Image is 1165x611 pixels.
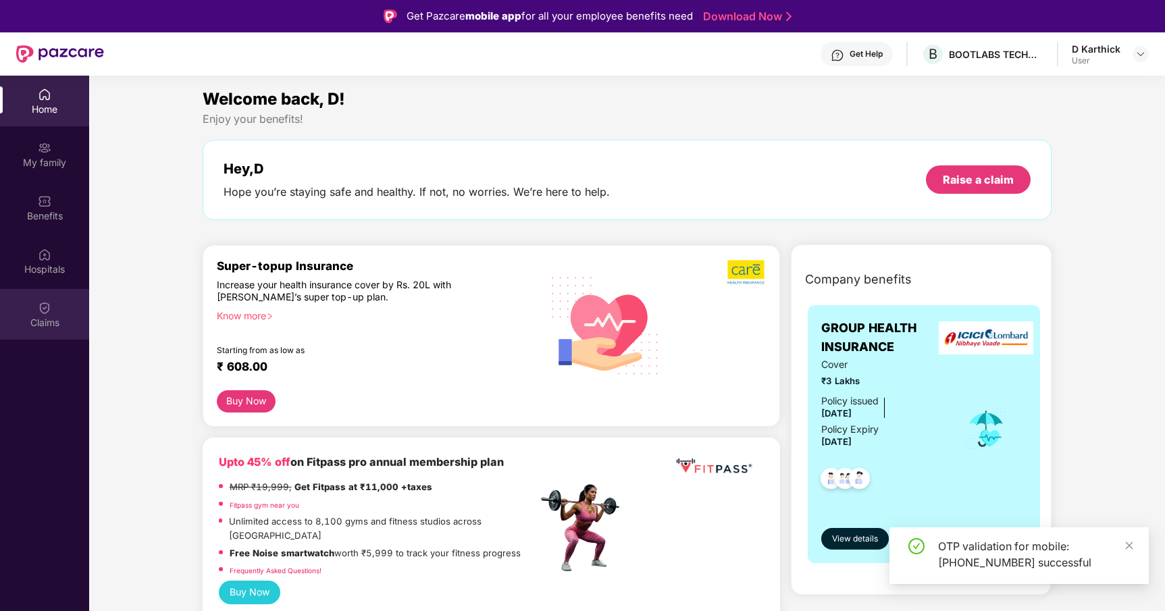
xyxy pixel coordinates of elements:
[843,464,876,497] img: svg+xml;base64,PHN2ZyB4bWxucz0iaHR0cDovL3d3dy53My5vcmcvMjAwMC9zdmciIHdpZHRoPSI0OC45NDMiIGhlaWdodD...
[219,455,290,469] b: Upto 45% off
[821,394,879,408] div: Policy issued
[224,161,610,177] div: Hey, D
[821,528,889,550] button: View details
[703,9,787,24] a: Download Now
[821,436,852,447] span: [DATE]
[821,319,946,357] span: GROUP HEALTH INSURANCE
[673,454,754,479] img: fppp.png
[38,248,51,261] img: svg+xml;base64,PHN2ZyBpZD0iSG9zcGl0YWxzIiB4bWxucz0iaHR0cDovL3d3dy53My5vcmcvMjAwMC9zdmciIHdpZHRoPS...
[814,464,848,497] img: svg+xml;base64,PHN2ZyB4bWxucz0iaHR0cDovL3d3dy53My5vcmcvMjAwMC9zdmciIHdpZHRoPSI0OC45NDMiIGhlaWdodD...
[821,357,946,372] span: Cover
[38,194,51,208] img: svg+xml;base64,PHN2ZyBpZD0iQmVuZWZpdHMiIHhtbG5zPSJodHRwOi8vd3d3LnczLm9yZy8yMDAwL3N2ZyIgd2lkdGg9Ij...
[38,88,51,101] img: svg+xml;base64,PHN2ZyBpZD0iSG9tZSIgeG1sbnM9Imh0dHA6Ly93d3cudzMub3JnLzIwMDAvc3ZnIiB3aWR0aD0iMjAiIG...
[964,406,1008,451] img: icon
[829,464,862,497] img: svg+xml;base64,PHN2ZyB4bWxucz0iaHR0cDovL3d3dy53My5vcmcvMjAwMC9zdmciIHdpZHRoPSI0OC45MTUiIGhlaWdodD...
[224,185,610,199] div: Hope you’re staying safe and healthy. If not, no worries. We’re here to help.
[266,313,274,320] span: right
[384,9,397,23] img: Logo
[217,390,276,413] button: Buy Now
[217,279,479,304] div: Increase your health insurance cover by Rs. 20L with [PERSON_NAME]’s super top-up plan.
[821,408,852,419] span: [DATE]
[949,48,1043,61] div: BOOTLABS TECHNOLOGIES PRIVATE LIMITED
[805,270,912,289] span: Company benefits
[407,8,693,24] div: Get Pazcare for all your employee benefits need
[294,481,432,492] strong: Get Fitpass at ₹11,000 +taxes
[219,581,280,604] button: Buy Now
[230,548,334,558] strong: Free Noise smartwatch
[908,538,925,554] span: check-circle
[939,321,1033,354] img: insurerLogo
[1072,43,1120,55] div: D Karthick
[217,310,529,319] div: Know more
[943,172,1014,187] div: Raise a claim
[1072,55,1120,66] div: User
[217,345,480,354] div: Starting from as low as
[727,259,766,285] img: b5dec4f62d2307b9de63beb79f102df3.png
[203,112,1052,126] div: Enjoy your benefits!
[230,501,299,509] a: Fitpass gym near you
[203,89,345,109] span: Welcome back, D!
[1124,541,1134,550] span: close
[537,481,631,575] img: fpp.png
[230,481,292,492] del: MRP ₹19,999,
[217,360,524,376] div: ₹ 608.00
[465,9,521,22] strong: mobile app
[850,49,883,59] div: Get Help
[229,514,537,542] p: Unlimited access to 8,100 gyms and fitness studios across [GEOGRAPHIC_DATA]
[219,455,504,469] b: on Fitpass pro annual membership plan
[821,422,879,437] div: Policy Expiry
[217,259,538,273] div: Super-topup Insurance
[230,546,521,560] p: worth ₹5,999 to track your fitness progress
[16,45,104,63] img: New Pazcare Logo
[821,374,946,388] span: ₹3 Lakhs
[832,533,878,546] span: View details
[230,566,321,575] a: Frequently Asked Questions!
[1135,49,1146,59] img: svg+xml;base64,PHN2ZyBpZD0iRHJvcGRvd24tMzJ4MzIiIHhtbG5zPSJodHRwOi8vd3d3LnczLm9yZy8yMDAwL3N2ZyIgd2...
[38,141,51,155] img: svg+xml;base64,PHN2ZyB3aWR0aD0iMjAiIGhlaWdodD0iMjAiIHZpZXdCb3g9IjAgMCAyMCAyMCIgZmlsbD0ibm9uZSIgeG...
[541,259,670,390] img: svg+xml;base64,PHN2ZyB4bWxucz0iaHR0cDovL3d3dy53My5vcmcvMjAwMC9zdmciIHhtbG5zOnhsaW5rPSJodHRwOi8vd3...
[786,9,792,24] img: Stroke
[831,49,844,62] img: svg+xml;base64,PHN2ZyBpZD0iSGVscC0zMngzMiIgeG1sbnM9Imh0dHA6Ly93d3cudzMub3JnLzIwMDAvc3ZnIiB3aWR0aD...
[938,538,1133,570] div: OTP validation for mobile: [PHONE_NUMBER] successful
[929,46,937,62] span: B
[38,301,51,315] img: svg+xml;base64,PHN2ZyBpZD0iQ2xhaW0iIHhtbG5zPSJodHRwOi8vd3d3LnczLm9yZy8yMDAwL3N2ZyIgd2lkdGg9IjIwIi...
